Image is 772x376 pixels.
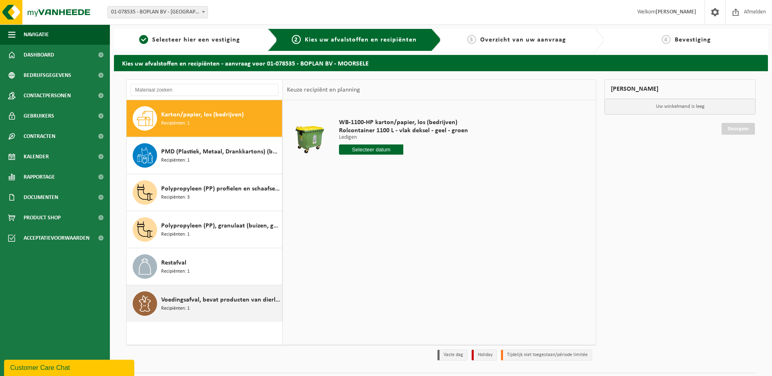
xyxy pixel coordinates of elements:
[127,137,282,174] button: PMD (Plastiek, Metaal, Drankkartons) (bedrijven) Recipiënten: 1
[24,187,58,208] span: Documenten
[161,258,186,268] span: Restafval
[339,144,404,155] input: Selecteer datum
[161,147,280,157] span: PMD (Plastiek, Metaal, Drankkartons) (bedrijven)
[161,295,280,305] span: Voedingsafval, bevat producten van dierlijke oorsprong, onverpakt, categorie 3
[437,350,468,361] li: Vaste dag
[161,157,190,164] span: Recipiënten: 1
[161,305,190,313] span: Recipiënten: 1
[339,127,468,135] span: Rolcontainer 1100 L - vlak deksel - geel - groen
[114,55,768,71] h2: Kies uw afvalstoffen en recipiënten - aanvraag voor 01-078535 - BOPLAN BV - MOORSELE
[292,35,301,44] span: 2
[127,100,282,137] button: Karton/papier, los (bedrijven) Recipiënten: 1
[722,123,755,135] a: Doorgaan
[24,106,54,126] span: Gebruikers
[480,37,566,43] span: Overzicht van uw aanvraag
[161,110,244,120] span: Karton/papier, los (bedrijven)
[24,45,54,65] span: Dashboard
[24,228,90,248] span: Acceptatievoorwaarden
[131,84,278,96] input: Materiaal zoeken
[161,231,190,238] span: Recipiënten: 1
[305,37,417,43] span: Kies uw afvalstoffen en recipiënten
[283,80,364,100] div: Keuze recipiënt en planning
[118,35,261,45] a: 1Selecteer hier een vestiging
[662,35,671,44] span: 4
[161,221,280,231] span: Polypropyleen (PP), granulaat (buizen, gekleurd, Boplan)
[24,126,55,146] span: Contracten
[24,65,71,85] span: Bedrijfsgegevens
[656,9,696,15] strong: [PERSON_NAME]
[161,184,280,194] span: Polypropyleen (PP) profielen en schaafsel, geel (Boplan)
[675,37,711,43] span: Bevestiging
[108,7,208,18] span: 01-078535 - BOPLAN BV - MOORSELE
[24,85,71,106] span: Contactpersonen
[161,120,190,127] span: Recipiënten: 1
[605,99,755,114] p: Uw winkelmand is leeg
[604,79,756,99] div: [PERSON_NAME]
[127,174,282,211] button: Polypropyleen (PP) profielen en schaafsel, geel (Boplan) Recipiënten: 3
[24,167,55,187] span: Rapportage
[161,268,190,275] span: Recipiënten: 1
[161,194,190,201] span: Recipiënten: 3
[4,358,136,376] iframe: chat widget
[107,6,208,18] span: 01-078535 - BOPLAN BV - MOORSELE
[152,37,240,43] span: Selecteer hier een vestiging
[139,35,148,44] span: 1
[127,211,282,248] button: Polypropyleen (PP), granulaat (buizen, gekleurd, Boplan) Recipiënten: 1
[472,350,497,361] li: Holiday
[24,24,49,45] span: Navigatie
[127,285,282,322] button: Voedingsafval, bevat producten van dierlijke oorsprong, onverpakt, categorie 3 Recipiënten: 1
[127,248,282,285] button: Restafval Recipiënten: 1
[467,35,476,44] span: 3
[24,208,61,228] span: Product Shop
[24,146,49,167] span: Kalender
[501,350,592,361] li: Tijdelijk niet toegestaan/période limitée
[339,118,468,127] span: WB-1100-HP karton/papier, los (bedrijven)
[339,135,468,140] p: Ledigen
